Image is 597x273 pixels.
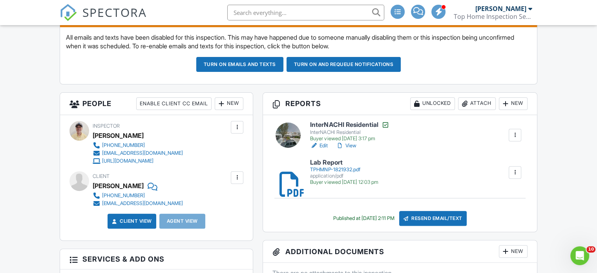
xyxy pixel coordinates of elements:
[454,13,532,20] div: Top Home Inspection Services LLC
[82,4,147,20] span: SPECTORA
[60,4,77,21] img: The Best Home Inspection Software - Spectora
[102,192,145,199] div: [PHONE_NUMBER]
[310,159,378,185] a: Lab Report TPHMNP-1821932.pdf application/pdf Buyer viewed [DATE] 12:03 pm
[310,121,389,129] h6: InterNACHI Residential
[310,179,378,185] div: Buyer viewed [DATE] 12:03 pm
[263,93,537,115] h3: Reports
[263,240,537,263] h3: Additional Documents
[410,97,455,110] div: Unlocked
[310,173,378,179] div: application/pdf
[310,121,389,142] a: InterNACHI Residential InterNACHI Residential Buyer viewed [DATE] 3:17 pm
[102,200,183,207] div: [EMAIL_ADDRESS][DOMAIN_NAME]
[333,215,394,222] div: Published at [DATE] 2:11 PM
[93,200,183,207] a: [EMAIL_ADDRESS][DOMAIN_NAME]
[93,141,183,149] a: [PHONE_NUMBER]
[570,246,589,265] iframe: Intercom live chat
[227,5,384,20] input: Search everything...
[60,11,147,27] a: SPECTORA
[310,167,378,173] div: TPHMNP-1821932.pdf
[93,149,183,157] a: [EMAIL_ADDRESS][DOMAIN_NAME]
[287,57,401,72] button: Turn on and Requeue Notifications
[110,217,152,225] a: Client View
[93,192,183,200] a: [PHONE_NUMBER]
[499,97,528,110] div: New
[60,93,253,115] h3: People
[310,129,389,136] div: InterNACHI Residential
[93,173,110,179] span: Client
[60,249,253,269] h3: Services & Add ons
[93,130,144,141] div: [PERSON_NAME]
[215,97,243,110] div: New
[499,245,528,258] div: New
[310,142,328,150] a: Edit
[399,211,467,226] div: Resend Email/Text
[196,57,283,72] button: Turn on emails and texts
[93,157,183,165] a: [URL][DOMAIN_NAME]
[102,150,183,156] div: [EMAIL_ADDRESS][DOMAIN_NAME]
[136,97,212,110] div: Enable Client CC Email
[102,142,145,148] div: [PHONE_NUMBER]
[310,136,389,142] div: Buyer viewed [DATE] 3:17 pm
[102,158,153,164] div: [URL][DOMAIN_NAME]
[475,5,526,13] div: [PERSON_NAME]
[458,97,496,110] div: Attach
[586,246,595,253] span: 10
[93,123,120,129] span: Inspector
[310,159,378,166] h6: Lab Report
[66,33,531,51] p: All emails and texts have been disabled for this inspection. This may have happened due to someon...
[93,180,144,192] div: [PERSON_NAME]
[336,142,356,150] a: View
